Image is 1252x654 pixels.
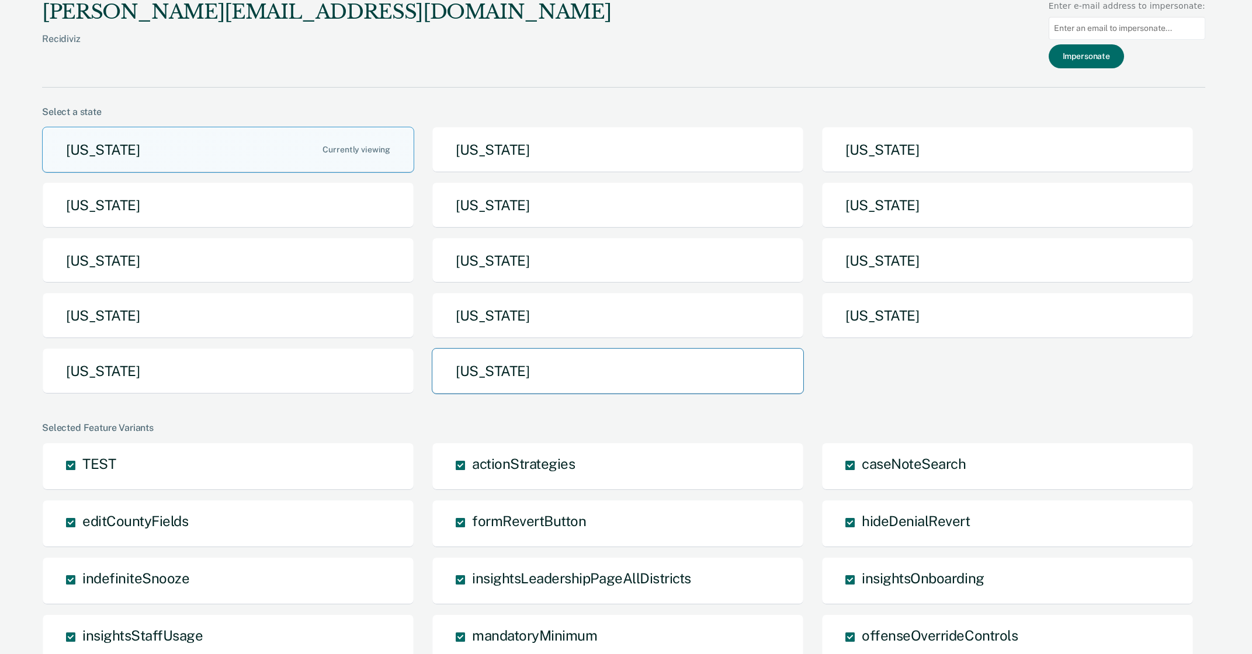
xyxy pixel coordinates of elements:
input: Enter an email to impersonate... [1049,17,1205,40]
div: Select a state [42,106,1205,117]
button: [US_STATE] [821,238,1194,284]
span: TEST [82,455,116,472]
span: formRevertButton [472,513,586,529]
div: Recidiviz [42,33,611,63]
span: editCountyFields [82,513,188,529]
button: [US_STATE] [42,348,414,394]
button: [US_STATE] [432,238,804,284]
span: insightsOnboarding [862,570,984,586]
span: indefiniteSnooze [82,570,189,586]
span: hideDenialRevert [862,513,970,529]
button: [US_STATE] [42,238,414,284]
button: [US_STATE] [432,127,804,173]
span: actionStrategies [472,455,575,472]
button: [US_STATE] [432,182,804,228]
span: insightsLeadershipPageAllDistricts [472,570,691,586]
button: [US_STATE] [821,182,1194,228]
button: [US_STATE] [42,182,414,228]
button: [US_STATE] [432,348,804,394]
button: Impersonate [1049,44,1124,68]
button: [US_STATE] [821,293,1194,339]
button: [US_STATE] [821,127,1194,173]
div: Selected Feature Variants [42,422,1205,433]
button: [US_STATE] [432,293,804,339]
span: insightsStaffUsage [82,627,203,643]
button: [US_STATE] [42,293,414,339]
button: [US_STATE] [42,127,414,173]
span: caseNoteSearch [862,455,966,472]
span: mandatoryMinimum [472,627,597,643]
span: offenseOverrideControls [862,627,1018,643]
